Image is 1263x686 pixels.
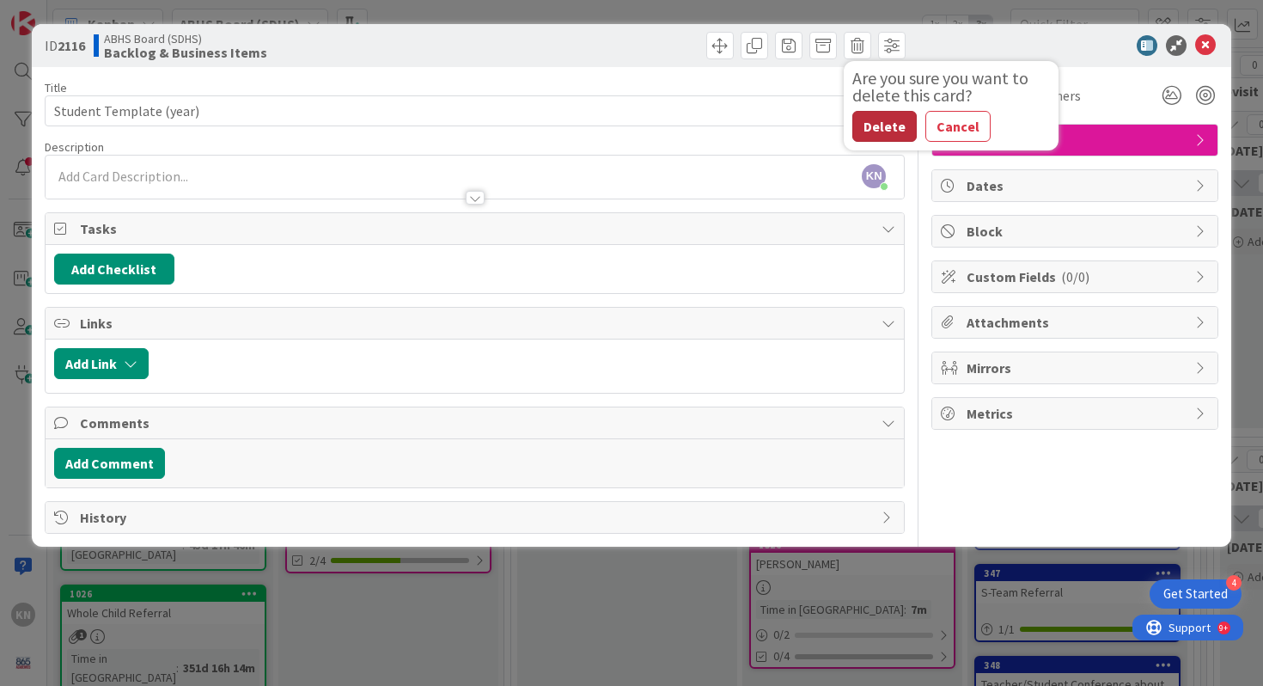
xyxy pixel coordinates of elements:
[54,348,149,379] button: Add Link
[54,448,165,479] button: Add Comment
[1226,575,1242,591] div: 4
[967,221,1187,242] span: Block
[1061,268,1089,285] span: ( 0/0 )
[104,46,267,59] b: Backlog & Business Items
[925,111,991,142] button: Cancel
[80,313,874,334] span: Links
[80,413,874,433] span: Comments
[967,175,1187,196] span: Dates
[54,254,174,285] button: Add Checklist
[967,130,1187,150] span: Student Card
[80,507,874,528] span: History
[852,111,917,142] button: Delete
[45,80,67,95] label: Title
[967,403,1187,424] span: Metrics
[36,3,78,23] span: Support
[1163,585,1228,603] div: Get Started
[45,95,906,126] input: type card name here...
[967,266,1187,287] span: Custom Fields
[852,70,1050,104] div: Are you sure you want to delete this card?
[45,35,85,56] span: ID
[104,32,267,46] span: ABHS Board (SDHS)
[45,139,104,155] span: Description
[967,312,1187,333] span: Attachments
[967,358,1187,378] span: Mirrors
[80,218,874,239] span: Tasks
[87,7,95,21] div: 9+
[862,164,886,188] span: KN
[1150,579,1242,609] div: Open Get Started checklist, remaining modules: 4
[58,37,85,54] b: 2116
